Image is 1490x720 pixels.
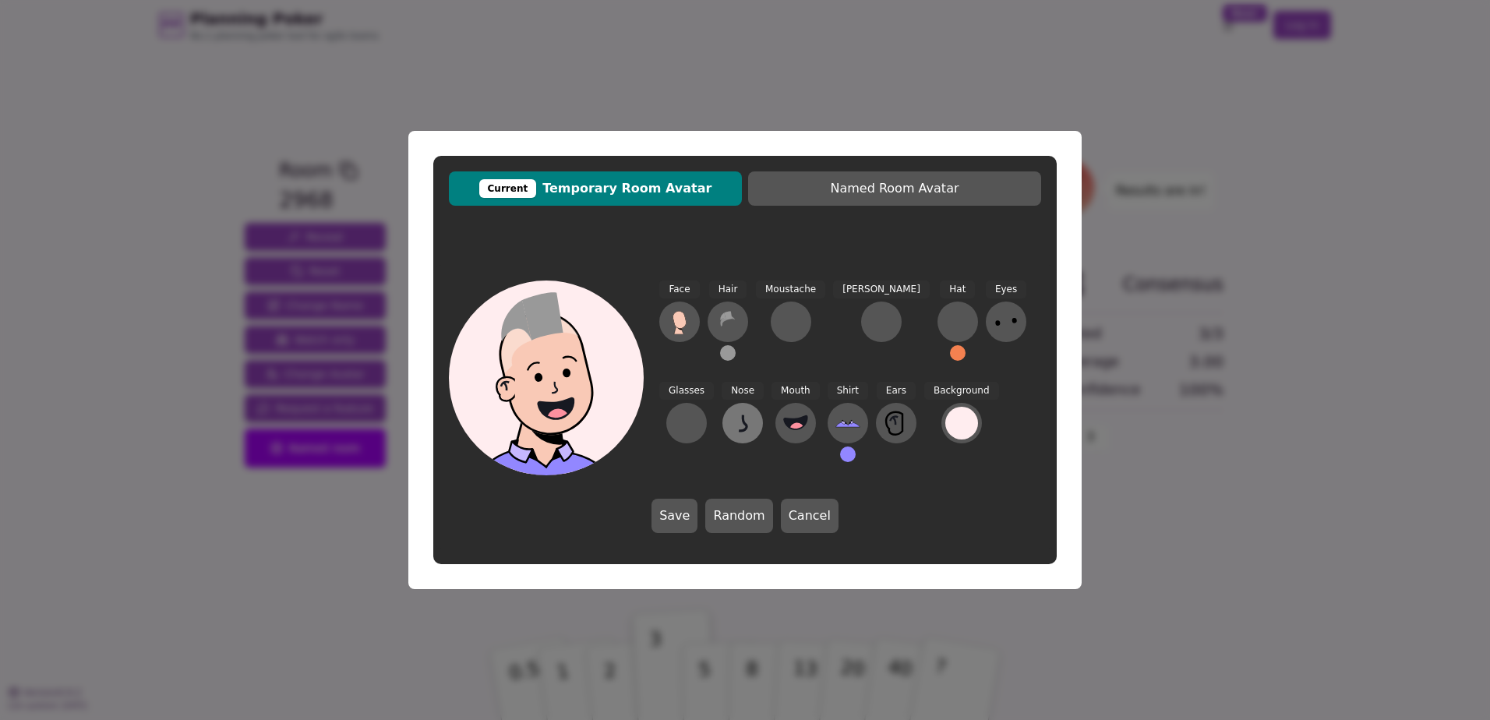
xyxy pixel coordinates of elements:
[705,499,772,533] button: Random
[781,499,839,533] button: Cancel
[877,382,916,400] span: Ears
[722,382,764,400] span: Nose
[659,281,699,298] span: Face
[748,171,1041,206] button: Named Room Avatar
[449,171,742,206] button: CurrentTemporary Room Avatar
[756,281,825,298] span: Moustache
[479,179,537,198] div: Current
[986,281,1026,298] span: Eyes
[833,281,930,298] span: [PERSON_NAME]
[828,382,868,400] span: Shirt
[709,281,747,298] span: Hair
[651,499,697,533] button: Save
[659,382,714,400] span: Glasses
[940,281,975,298] span: Hat
[457,179,734,198] span: Temporary Room Avatar
[924,382,999,400] span: Background
[771,382,820,400] span: Mouth
[756,179,1033,198] span: Named Room Avatar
